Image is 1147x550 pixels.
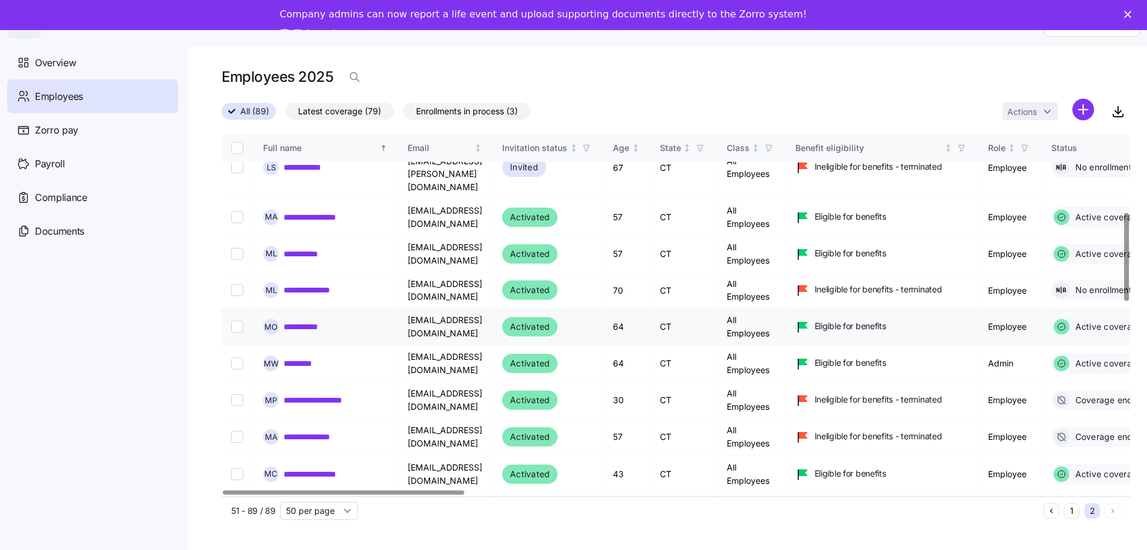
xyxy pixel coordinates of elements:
td: [EMAIL_ADDRESS][DOMAIN_NAME] [398,382,493,419]
td: [EMAIL_ADDRESS][DOMAIN_NAME] [398,419,493,456]
span: M C [264,470,278,478]
span: Active coverage [1072,321,1143,333]
td: Employee [978,199,1042,236]
th: EmailNot sorted [398,134,493,162]
div: Company admins can now report a life event and upload supporting documents directly to the Zorro ... [280,8,807,20]
td: 70 [603,273,650,309]
input: Select record 17 [231,468,243,480]
span: Overview [35,55,76,70]
span: Ineligible for benefits - terminated [815,394,942,406]
span: Activated [510,247,550,261]
td: 64 [603,345,650,382]
span: Documents [35,224,84,239]
div: Full name [263,141,378,155]
td: Admin [978,345,1042,382]
button: Previous page [1043,503,1059,519]
td: CT [650,236,717,273]
td: [EMAIL_ADDRESS][DOMAIN_NAME] [398,456,493,493]
div: State [660,141,681,155]
input: Select record 14 [231,357,243,369]
input: Select record 9 [231,161,243,173]
div: Not sorted [1007,144,1016,152]
span: Active coverage [1072,211,1143,223]
td: All Employees [717,419,786,456]
td: Employee [978,137,1042,199]
h1: Employees 2025 [222,67,333,86]
td: Employee [978,309,1042,345]
span: Ineligible for benefits - terminated [815,430,942,442]
span: M W [264,360,279,368]
input: Select record 15 [231,394,243,406]
td: [PERSON_NAME][EMAIL_ADDRESS][PERSON_NAME][DOMAIN_NAME] [398,137,493,199]
span: All (89) [240,104,269,119]
td: 67 [603,137,650,199]
div: Not sorted [474,144,482,152]
input: Select all records [231,142,243,154]
th: AgeNot sorted [603,134,650,162]
span: Coverage ended [1072,431,1144,443]
td: All Employees [717,236,786,273]
td: All Employees [717,382,786,419]
div: Not sorted [944,144,953,152]
a: Compliance [7,181,178,214]
div: Role [988,141,1006,155]
div: Sorted ascending [379,144,388,152]
span: Eligible for benefits [815,247,886,259]
span: M L [266,286,277,294]
th: Full nameSorted ascending [253,134,398,162]
button: Next page [1105,503,1121,519]
span: Active coverage [1072,248,1143,260]
button: 2 [1084,503,1100,519]
div: Not sorted [570,144,578,152]
span: Ineligible for benefits - terminated [815,161,942,173]
input: Select record 13 [231,321,243,333]
span: Eligible for benefits [815,468,886,480]
span: 51 - 89 / 89 [231,505,276,517]
td: 57 [603,236,650,273]
div: Not sorted [751,144,760,152]
div: Close [1124,11,1136,18]
td: CT [650,273,717,309]
a: Take a tour [280,28,355,41]
td: [EMAIL_ADDRESS][DOMAIN_NAME] [398,236,493,273]
a: Documents [7,214,178,248]
span: Activated [510,393,550,407]
th: Invitation statusNot sorted [493,134,603,162]
div: Age [613,141,629,155]
span: M P [265,397,277,404]
div: Not sorted [683,144,691,152]
span: Eligible for benefits [815,211,886,223]
span: Activated [510,430,550,444]
th: Benefit eligibilityNot sorted [786,134,978,162]
span: Latest coverage (79) [298,104,381,119]
td: 30 [603,382,650,419]
td: All Employees [717,137,786,199]
span: Enrollments in process (3) [416,104,518,119]
div: Not sorted [632,144,640,152]
span: Employees [35,89,83,104]
input: Select record 11 [231,248,243,260]
td: [EMAIL_ADDRESS][DOMAIN_NAME] [398,309,493,345]
span: Actions [1007,108,1037,116]
td: 57 [603,419,650,456]
span: Ineligible for benefits - terminated [815,283,942,295]
div: Class [727,141,750,155]
a: Zorro pay [7,113,178,147]
span: Active coverage [1072,468,1143,480]
span: Zorro pay [35,123,78,138]
td: [EMAIL_ADDRESS][DOMAIN_NAME] [398,345,493,382]
a: Overview [7,46,178,79]
div: Invitation status [502,141,567,155]
svg: add icon [1072,99,1094,120]
div: Email [408,141,472,155]
td: All Employees [717,273,786,309]
span: Coverage ended [1072,394,1144,406]
td: All Employees [717,456,786,493]
span: L S [267,164,276,171]
th: RoleNot sorted [978,134,1042,162]
td: Employee [978,273,1042,309]
span: M L [266,250,277,258]
td: 57 [603,199,650,236]
td: 43 [603,456,650,493]
span: M O [264,323,278,331]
